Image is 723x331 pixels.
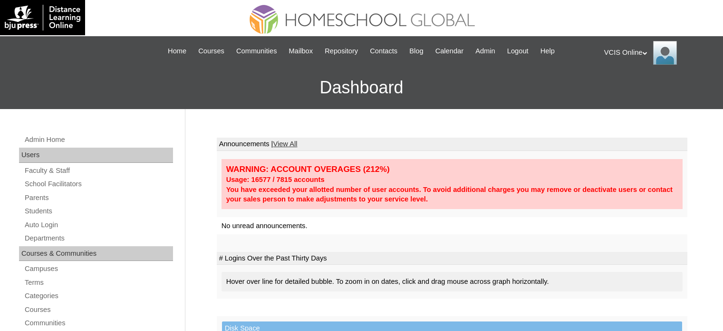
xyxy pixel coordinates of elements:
[370,46,397,57] span: Contacts
[24,232,173,244] a: Departments
[24,134,173,146] a: Admin Home
[24,263,173,275] a: Campuses
[5,66,718,109] h3: Dashboard
[19,148,173,163] div: Users
[193,46,229,57] a: Courses
[365,46,402,57] a: Contacts
[24,165,173,177] a: Faculty & Staff
[217,217,687,235] td: No unread announcements.
[502,46,533,57] a: Logout
[226,176,325,183] strong: Usage: 16577 / 7815 accounts
[226,185,678,204] div: You have exceeded your allotted number of user accounts. To avoid additional charges you may remo...
[435,46,463,57] span: Calendar
[325,46,358,57] span: Repository
[536,46,559,57] a: Help
[231,46,282,57] a: Communities
[273,140,297,148] a: View All
[24,219,173,231] a: Auto Login
[168,46,186,57] span: Home
[409,46,423,57] span: Blog
[217,138,687,151] td: Announcements |
[24,317,173,329] a: Communities
[653,41,677,65] img: VCIS Online Admin
[405,46,428,57] a: Blog
[431,46,468,57] a: Calendar
[475,46,495,57] span: Admin
[24,192,173,204] a: Parents
[163,46,191,57] a: Home
[289,46,313,57] span: Mailbox
[24,277,173,289] a: Terms
[320,46,363,57] a: Repository
[5,5,80,30] img: logo-white.png
[471,46,500,57] a: Admin
[24,290,173,302] a: Categories
[24,304,173,316] a: Courses
[24,178,173,190] a: School Facilitators
[226,164,678,175] div: WARNING: ACCOUNT OVERAGES (212%)
[236,46,277,57] span: Communities
[217,252,687,265] td: # Logins Over the Past Thirty Days
[198,46,224,57] span: Courses
[507,46,529,57] span: Logout
[284,46,318,57] a: Mailbox
[19,246,173,261] div: Courses & Communities
[222,272,683,291] div: Hover over line for detailed bubble. To zoom in on dates, click and drag mouse across graph horiz...
[604,41,713,65] div: VCIS Online
[24,205,173,217] a: Students
[540,46,555,57] span: Help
